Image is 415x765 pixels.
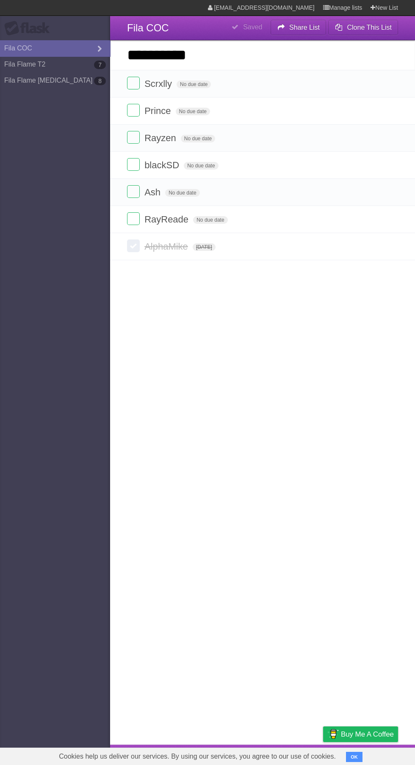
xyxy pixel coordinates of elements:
span: No due date [177,81,211,88]
a: Developers [238,747,273,763]
label: Done [127,77,140,89]
b: Share List [289,24,320,31]
button: Share List [271,20,326,35]
span: Fila COC [127,22,169,33]
label: Star task [346,104,362,118]
span: Prince [144,106,173,116]
label: Done [127,131,140,144]
img: Buy me a coffee [327,727,339,741]
span: RayReade [144,214,191,225]
span: No due date [184,162,218,170]
span: [DATE] [193,243,216,251]
b: 8 [94,77,106,85]
label: Star task [346,77,362,91]
b: Clone This List [347,24,392,31]
span: No due date [165,189,199,197]
b: 7 [94,61,106,69]
span: Cookies help us deliver our services. By using our services, you agree to our use of cookies. [50,748,344,765]
span: Buy me a coffee [341,727,394,742]
a: About [210,747,228,763]
a: Privacy [312,747,334,763]
button: OK [346,752,362,762]
a: Buy me a coffee [323,726,398,742]
label: Star task [346,131,362,145]
span: blackSD [144,160,181,170]
label: Done [127,104,140,117]
label: Done [127,185,140,198]
span: No due date [176,108,210,115]
span: No due date [193,216,227,224]
label: Star task [346,185,362,199]
a: Suggest a feature [345,747,398,763]
button: Clone This List [328,20,398,35]
label: Star task [346,158,362,172]
label: Done [127,239,140,252]
label: Done [127,158,140,171]
span: Ash [144,187,163,198]
span: No due date [181,135,215,142]
label: Done [127,212,140,225]
span: Rayzen [144,133,178,143]
div: Flask [4,21,55,36]
a: Terms [283,747,302,763]
label: Star task [346,212,362,226]
b: Saved [243,23,262,31]
span: AlphaMike [144,241,190,252]
span: Scrxlly [144,78,174,89]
